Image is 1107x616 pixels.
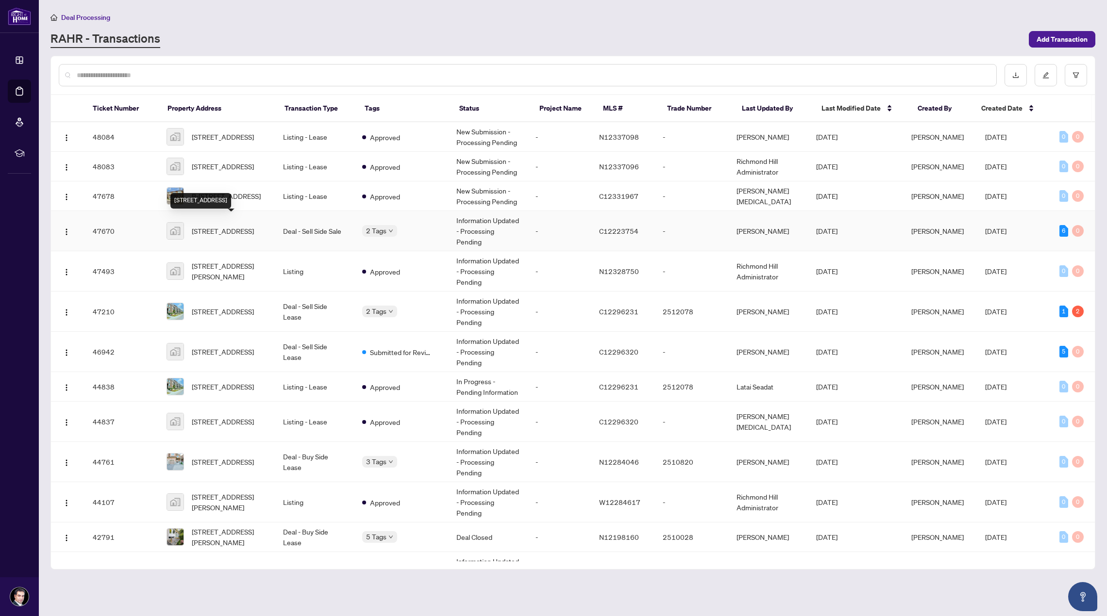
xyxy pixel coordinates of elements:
[729,482,808,522] td: Richmond Hill Administrator
[63,193,70,201] img: Logo
[655,442,729,482] td: 2510820
[1037,32,1088,47] span: Add Transaction
[63,268,70,276] img: Logo
[63,384,70,391] img: Logo
[63,134,70,142] img: Logo
[275,522,354,552] td: Deal - Buy Side Lease
[275,152,354,181] td: Listing - Lease
[911,162,964,171] span: [PERSON_NAME]
[655,292,729,332] td: 2512078
[1072,161,1084,172] div: 0
[63,228,70,236] img: Logo
[275,552,354,592] td: Listing
[911,307,964,316] span: [PERSON_NAME]
[388,535,393,539] span: down
[449,152,528,181] td: New Submission - Processing Pending
[275,332,354,372] td: Deal - Sell Side Lease
[192,346,254,357] span: [STREET_ADDRESS]
[370,382,400,392] span: Approved
[816,267,838,276] span: [DATE]
[63,308,70,316] img: Logo
[911,227,964,235] span: [PERSON_NAME]
[655,552,729,592] td: -
[655,181,729,211] td: -
[659,95,734,122] th: Trade Number
[911,533,964,541] span: [PERSON_NAME]
[816,307,838,316] span: [DATE]
[275,292,354,332] td: Deal - Sell Side Lease
[366,456,386,467] span: 3 Tags
[449,522,528,552] td: Deal Closed
[599,307,638,316] span: C12296231
[816,498,838,506] span: [DATE]
[370,417,400,427] span: Approved
[528,402,591,442] td: -
[192,381,254,392] span: [STREET_ADDRESS]
[85,292,159,332] td: 47210
[59,304,74,319] button: Logo
[985,227,1006,235] span: [DATE]
[528,372,591,402] td: -
[1059,225,1068,237] div: 6
[816,162,838,171] span: [DATE]
[85,372,159,402] td: 44838
[167,494,184,510] img: thumbnail-img
[63,349,70,357] img: Logo
[357,95,452,122] th: Tags
[160,95,277,122] th: Property Address
[599,533,639,541] span: N12198160
[1059,265,1068,277] div: 0
[729,122,808,152] td: [PERSON_NAME]
[729,211,808,251] td: [PERSON_NAME]
[985,192,1006,200] span: [DATE]
[655,522,729,552] td: 2510028
[1072,306,1084,317] div: 2
[59,263,74,279] button: Logo
[655,251,729,292] td: -
[1059,346,1068,357] div: 5
[655,122,729,152] td: -
[59,159,74,174] button: Logo
[192,191,261,201] span: B-[STREET_ADDRESS]
[449,251,528,292] td: Information Updated - Processing Pending
[388,309,393,314] span: down
[528,251,591,292] td: -
[59,379,74,394] button: Logo
[528,152,591,181] td: -
[985,533,1006,541] span: [DATE]
[655,332,729,372] td: -
[63,419,70,426] img: Logo
[63,499,70,507] img: Logo
[449,402,528,442] td: Information Updated - Processing Pending
[167,413,184,430] img: thumbnail-img
[532,95,596,122] th: Project Name
[1068,582,1097,611] button: Open asap
[911,457,964,466] span: [PERSON_NAME]
[449,482,528,522] td: Information Updated - Processing Pending
[1029,31,1095,48] button: Add Transaction
[449,122,528,152] td: New Submission - Processing Pending
[814,95,910,122] th: Last Modified Date
[1059,190,1068,202] div: 0
[985,162,1006,171] span: [DATE]
[170,193,231,209] div: [STREET_ADDRESS]
[85,211,159,251] td: 47670
[599,347,638,356] span: C12296320
[167,263,184,279] img: thumbnail-img
[167,343,184,360] img: thumbnail-img
[1059,161,1068,172] div: 0
[911,132,964,141] span: [PERSON_NAME]
[729,152,808,181] td: Richmond Hill Administrator
[816,382,838,391] span: [DATE]
[275,251,354,292] td: Listing
[816,347,838,356] span: [DATE]
[192,260,268,282] span: [STREET_ADDRESS][PERSON_NAME]
[911,347,964,356] span: [PERSON_NAME]
[1059,531,1068,543] div: 0
[1059,456,1068,468] div: 0
[599,267,639,276] span: N12328750
[599,382,638,391] span: C12296231
[59,223,74,239] button: Logo
[275,122,354,152] td: Listing - Lease
[59,188,74,204] button: Logo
